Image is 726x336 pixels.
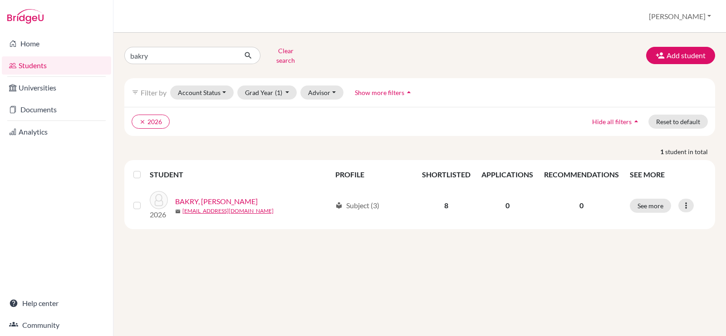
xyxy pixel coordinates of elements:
[584,115,648,129] button: Hide all filtersarrow_drop_up
[2,100,111,119] a: Documents
[630,199,671,213] button: See more
[139,119,146,125] i: clear
[632,117,641,126] i: arrow_drop_up
[2,35,111,53] a: Home
[175,209,181,214] span: mail
[544,200,619,211] p: 0
[624,164,711,186] th: SEE MORE
[141,88,167,97] span: Filter by
[182,207,274,215] a: [EMAIL_ADDRESS][DOMAIN_NAME]
[170,85,234,100] button: Account Status
[330,164,417,186] th: PROFILE
[2,294,111,312] a: Help center
[335,202,343,209] span: local_library
[417,164,476,186] th: SHORTLISTED
[275,89,282,96] span: (1)
[237,85,297,100] button: Grad Year(1)
[646,47,715,64] button: Add student
[592,118,632,125] span: Hide all filters
[355,89,404,96] span: Show more filters
[2,123,111,141] a: Analytics
[645,8,715,25] button: [PERSON_NAME]
[476,186,539,226] td: 0
[7,9,44,24] img: Bridge-U
[417,186,476,226] td: 8
[260,44,311,67] button: Clear search
[2,79,111,97] a: Universities
[150,164,330,186] th: STUDENT
[665,147,715,156] span: student in total
[124,47,237,64] input: Find student by name...
[539,164,624,186] th: RECOMMENDATIONS
[347,85,421,100] button: Show more filtersarrow_drop_up
[2,56,111,75] a: Students
[404,88,413,97] i: arrow_drop_up
[2,316,111,334] a: Community
[132,89,139,96] i: filter_list
[132,115,170,129] button: clear2026
[648,115,708,129] button: Reset to default
[660,147,665,156] strong: 1
[150,191,168,209] img: BAKRY, Yassin Wael
[175,196,258,207] a: BAKRY, [PERSON_NAME]
[300,85,343,100] button: Advisor
[335,200,379,211] div: Subject (3)
[150,209,168,220] p: 2026
[476,164,539,186] th: APPLICATIONS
